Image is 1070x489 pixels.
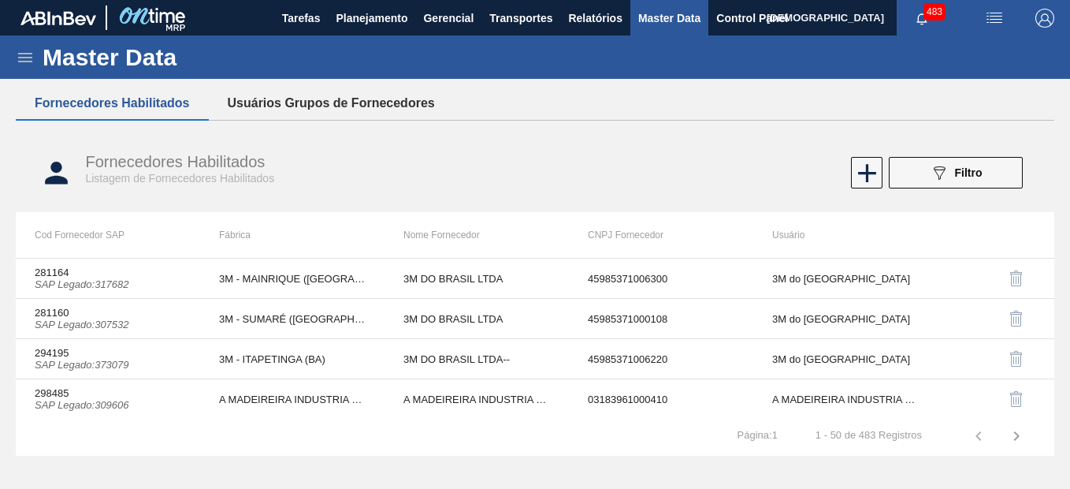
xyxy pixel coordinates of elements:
td: 03183961000410 [569,379,753,420]
button: Notificações [897,7,947,29]
td: A MADEIREIRA INDUSTRIA E COMERCIO [385,379,569,420]
td: 3M - SUMARÉ ([GEOGRAPHIC_DATA]) [200,299,385,339]
div: Desabilitar Fornecedor [957,340,1035,378]
td: 281160 [16,299,200,339]
td: 3M do [GEOGRAPHIC_DATA] [753,259,938,299]
button: delete-icon [998,300,1035,338]
td: 45985371000108 [569,299,753,339]
span: 483 [923,3,946,21]
td: 3M DO BRASIL LTDA [385,299,569,339]
div: Novo Fornecedor [849,157,881,189]
img: delete-icon [1007,390,1026,409]
span: Control Panel [716,9,788,28]
td: Página : 1 [719,416,797,442]
img: delete-icon [1007,309,1026,328]
td: 1 - 50 de 483 Registros [797,416,941,442]
td: A MADEIREIRA INDUSTRIA E COMERCIO LTDA [753,379,938,420]
img: Logout [1035,9,1054,28]
button: Usuários Grupos de Fornecedores [209,87,454,120]
th: Fábrica [200,212,385,258]
td: 45985371006220 [569,339,753,379]
span: Master Data [638,9,700,28]
td: 3M do [GEOGRAPHIC_DATA] [753,299,938,339]
td: 298485 [16,379,200,420]
button: Filtro [889,157,1023,189]
div: Filtrar Fornecedor [881,157,1031,189]
th: CNPJ Fornecedor [569,212,753,258]
td: 3M DO BRASIL LTDA [385,259,569,299]
td: 294195 [16,339,200,379]
span: Planejamento [336,9,407,28]
div: Desabilitar Fornecedor [957,380,1035,418]
span: Transportes [489,9,552,28]
i: SAP Legado : 307532 [35,319,129,330]
i: SAP Legado : 373079 [35,359,129,371]
i: SAP Legado : 317682 [35,278,129,290]
span: Gerencial [423,9,474,28]
span: Relatórios [568,9,622,28]
td: A MADEIREIRA INDUSTRIA E COMERCIO LTDA - CARIACICA [200,379,385,420]
img: userActions [985,9,1004,28]
span: Fornecedores Habilitados [85,153,265,170]
span: Filtro [955,166,983,179]
img: delete-icon [1007,349,1026,368]
td: 3M do [GEOGRAPHIC_DATA] [753,339,938,379]
td: 3M - MAINRIQUE ([GEOGRAPHIC_DATA]) [200,259,385,299]
td: 3M - ITAPETINGA (BA) [200,339,385,379]
th: Cod Fornecedor SAP [16,212,200,258]
span: Tarefas [282,9,321,28]
td: 45985371006300 [569,259,753,299]
span: Listagem de Fornecedores Habilitados [85,172,274,185]
h1: Master Data [43,48,322,66]
img: delete-icon [1007,269,1026,288]
div: Desabilitar Fornecedor [957,259,1035,297]
button: delete-icon [998,259,1035,297]
td: 281164 [16,259,200,299]
td: 3M DO BRASIL LTDA-- [385,339,569,379]
i: SAP Legado : 309606 [35,399,129,411]
button: delete-icon [998,380,1035,418]
img: TNhmsLtSVTkK8tSr43FrP2fwEKptu5GPRR3wAAAABJRU5ErkJggg== [20,11,96,25]
th: Usuário [753,212,938,258]
th: Nome Fornecedor [385,212,569,258]
div: Desabilitar Fornecedor [957,300,1035,338]
button: Fornecedores Habilitados [16,87,209,120]
button: delete-icon [998,340,1035,378]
